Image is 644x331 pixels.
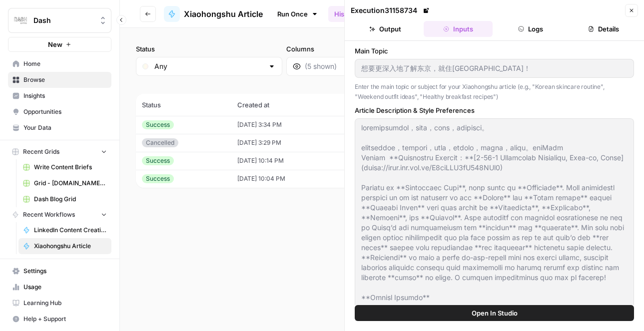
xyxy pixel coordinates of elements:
[184,8,263,20] span: Xiaohongshu Article
[142,138,178,147] div: Cancelled
[34,179,107,188] span: Grid - [DOMAIN_NAME] Blog
[305,61,414,71] input: (5 shown)
[231,94,349,116] th: Created at
[361,63,628,73] input: Korean skincare routine
[351,21,420,37] button: Output
[8,88,111,104] a: Insights
[271,5,324,22] a: Run Once
[355,305,634,321] button: Open In Studio
[497,21,566,37] button: Logs
[18,222,111,238] a: LinkedIn Content Creation
[328,6,363,22] a: History
[8,311,111,327] button: Help + Support
[23,75,107,84] span: Browse
[8,56,111,72] a: Home
[23,299,107,308] span: Learning Hub
[8,263,111,279] a: Settings
[23,91,107,100] span: Insights
[8,104,111,120] a: Opportunities
[18,159,111,175] a: Write Content Briefs
[23,315,107,324] span: Help + Support
[351,5,431,15] div: Execution 31158734
[8,295,111,311] a: Learning Hub
[136,94,231,116] th: Status
[23,107,107,116] span: Opportunities
[164,6,263,22] a: Xiaohongshu Article
[18,191,111,207] a: Dash Blog Grid
[34,195,107,204] span: Dash Blog Grid
[8,72,111,88] a: Browse
[23,267,107,276] span: Settings
[136,76,628,94] span: (4 records)
[355,46,634,56] label: Main Topic
[8,120,111,136] a: Your Data
[23,123,107,132] span: Your Data
[142,174,174,183] div: Success
[11,11,29,29] img: Dash Logo
[23,59,107,68] span: Home
[231,134,349,152] td: [DATE] 3:29 PM
[8,144,111,159] button: Recent Grids
[142,120,174,129] div: Success
[23,210,75,219] span: Recent Workflows
[142,156,174,165] div: Success
[231,170,349,188] td: [DATE] 10:04 PM
[569,21,638,37] button: Details
[355,82,634,101] p: Enter the main topic or subject for your Xiaohongshu article (e.g., "Korean skincare routine", "W...
[34,242,107,251] span: Xiaohongshu Article
[23,147,59,156] span: Recent Grids
[8,207,111,222] button: Recent Workflows
[18,238,111,254] a: Xiaohongshu Article
[231,116,349,134] td: [DATE] 3:34 PM
[8,37,111,52] button: New
[136,44,282,54] label: Status
[355,105,634,115] label: Article Description & Style Preferences
[48,39,62,49] span: New
[154,61,264,71] input: Any
[18,175,111,191] a: Grid - [DOMAIN_NAME] Blog
[472,308,518,318] span: Open In Studio
[33,15,94,25] span: Dash
[286,44,433,54] label: Columns
[34,163,107,172] span: Write Content Briefs
[23,283,107,292] span: Usage
[231,152,349,170] td: [DATE] 10:14 PM
[424,21,493,37] button: Inputs
[8,279,111,295] a: Usage
[34,226,107,235] span: LinkedIn Content Creation
[8,8,111,33] button: Workspace: Dash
